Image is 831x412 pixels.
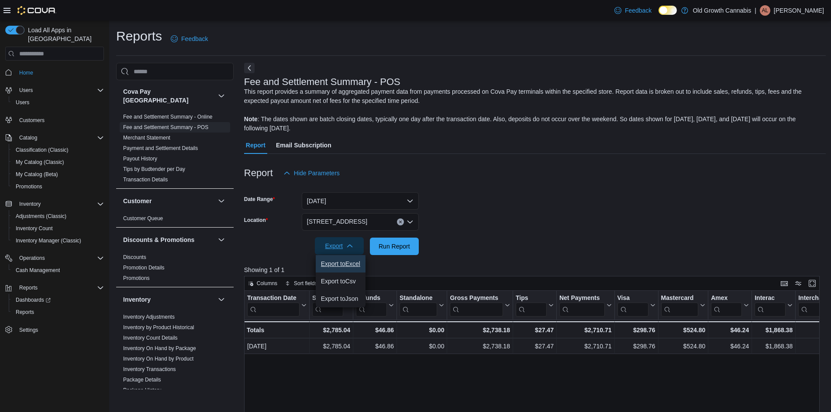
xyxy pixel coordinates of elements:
[123,345,196,351] a: Inventory On Hand by Package
[19,327,38,334] span: Settings
[123,166,185,172] a: Tips by Budtender per Day
[123,215,163,221] a: Customer Queue
[617,294,648,303] div: Visa
[661,341,705,351] div: $524.80
[123,265,165,271] a: Promotion Details
[123,166,185,173] span: Tips by Budtender per Day
[559,294,612,317] button: Net Payments
[17,6,56,15] img: Cova
[9,306,107,318] button: Reports
[123,155,157,162] span: Payout History
[793,278,803,289] button: Display options
[12,295,104,305] span: Dashboards
[216,91,227,101] button: Cova Pay [GEOGRAPHIC_DATA]
[123,215,163,222] span: Customer Queue
[661,294,705,317] button: Mastercard
[257,280,277,287] span: Columns
[19,255,45,262] span: Operations
[356,294,387,303] div: Refunds
[123,387,161,394] span: Package History
[12,223,56,234] a: Inventory Count
[16,99,29,106] span: Users
[9,294,107,306] a: Dashboards
[123,124,208,130] a: Fee and Settlement Summary - POS
[755,325,793,335] div: $1,868.38
[123,197,214,205] button: Customer
[244,196,275,203] label: Date Range
[19,69,33,76] span: Home
[617,294,655,317] button: Visa
[661,325,705,335] div: $524.80
[755,294,786,303] div: Interac
[397,218,404,225] button: Clear input
[779,278,790,289] button: Keyboard shortcuts
[316,290,366,307] button: Export toJson
[12,145,104,155] span: Classification (Classic)
[116,213,234,227] div: Customer
[123,145,198,151] a: Payment and Settlement Details
[19,117,45,124] span: Customers
[321,260,360,267] span: Export to Excel
[9,264,107,276] button: Cash Management
[711,341,749,351] div: $46.24
[247,294,307,317] button: Transaction Date
[516,294,547,317] div: Tips
[12,157,68,167] a: My Catalog (Classic)
[9,210,107,222] button: Adjustments (Classic)
[312,341,350,351] div: $2,785.04
[12,295,54,305] a: Dashboards
[16,283,41,293] button: Reports
[19,134,37,141] span: Catalog
[123,235,214,244] button: Discounts & Promotions
[450,341,510,351] div: $2,738.18
[356,341,394,351] div: $46.86
[12,235,104,246] span: Inventory Manager (Classic)
[244,77,400,87] h3: Fee and Settlement Summary - POS
[755,294,786,317] div: Interac
[16,296,51,303] span: Dashboards
[312,325,350,335] div: $2,785.04
[2,66,107,78] button: Home
[16,146,69,153] span: Classification (Classic)
[661,294,698,303] div: Mastercard
[167,30,211,48] a: Feedback
[659,6,677,15] input: Dark Mode
[316,272,366,290] button: Export toCsv
[123,366,176,373] span: Inventory Transactions
[2,323,107,336] button: Settings
[12,265,104,276] span: Cash Management
[16,237,81,244] span: Inventory Manager (Classic)
[12,97,104,108] span: Users
[16,199,104,209] span: Inventory
[16,253,104,263] span: Operations
[755,294,793,317] button: Interac
[711,294,742,303] div: Amex
[123,295,214,304] button: Inventory
[216,196,227,206] button: Customer
[711,325,749,335] div: $46.24
[16,183,42,190] span: Promotions
[760,5,770,16] div: Adam Loy
[276,136,331,154] span: Email Subscription
[516,325,554,335] div: $27.47
[181,34,208,43] span: Feedback
[16,115,104,126] span: Customers
[123,324,194,331] span: Inventory by Product Historical
[123,275,150,281] a: Promotions
[123,254,146,261] span: Discounts
[12,169,62,180] a: My Catalog (Beta)
[19,87,33,94] span: Users
[294,169,340,177] span: Hide Parameters
[123,134,170,141] span: Merchant Statement
[370,238,419,255] button: Run Report
[245,278,281,289] button: Columns
[16,67,104,78] span: Home
[400,341,444,351] div: $0.00
[316,255,366,272] button: Export toExcel
[400,294,437,317] div: Standalone
[774,5,824,16] p: [PERSON_NAME]
[123,356,193,362] a: Inventory On Hand by Product
[123,355,193,362] span: Inventory On Hand by Product
[450,294,503,303] div: Gross Payments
